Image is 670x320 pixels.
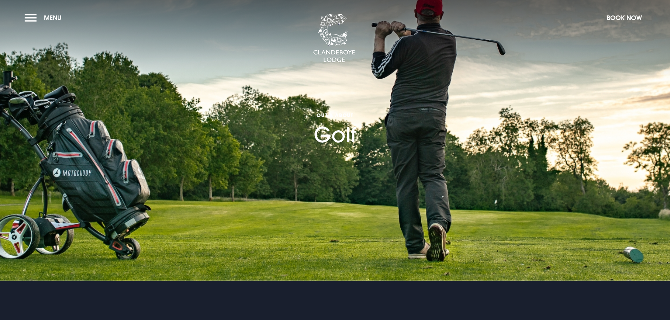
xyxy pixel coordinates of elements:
h1: Golf [314,72,357,148]
span: OUT & ABOUT [314,112,357,118]
span: Menu [44,14,62,22]
button: Menu [25,10,65,25]
img: Clandeboye Lodge [313,14,355,63]
button: Book Now [603,10,645,25]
